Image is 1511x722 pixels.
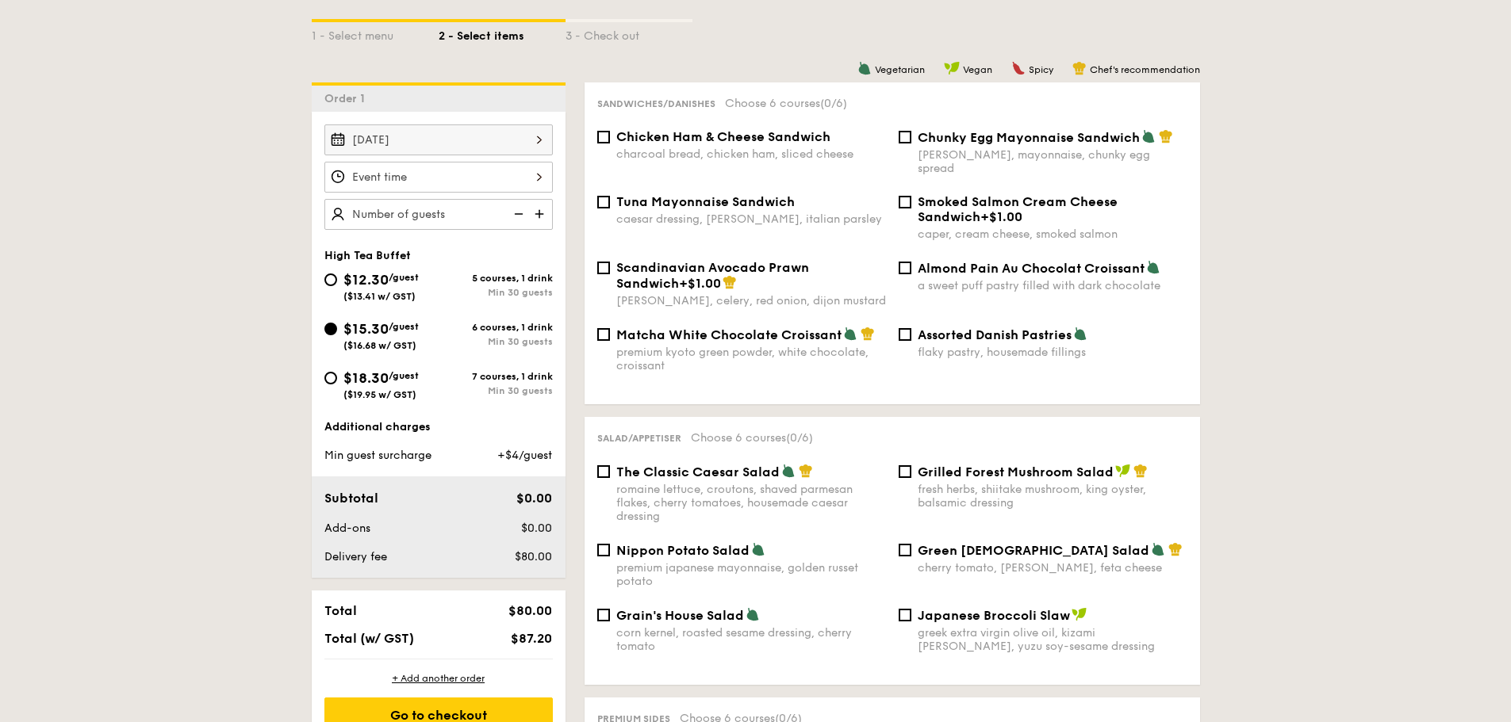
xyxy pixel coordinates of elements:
img: icon-chef-hat.a58ddaea.svg [861,327,875,341]
span: Choose 6 courses [725,97,847,110]
span: ($13.41 w/ GST) [343,291,416,302]
span: $15.30 [343,320,389,338]
span: Vegan [963,64,992,75]
input: Tuna Mayonnaise Sandwichcaesar dressing, [PERSON_NAME], italian parsley [597,196,610,208]
span: /guest [389,272,419,283]
img: icon-vegan.f8ff3823.svg [1072,607,1087,621]
div: premium japanese mayonnaise, golden russet potato [616,561,886,588]
div: 5 courses, 1 drink [439,273,553,284]
span: Order 1 [324,92,371,105]
span: High Tea Buffet [324,249,411,262]
div: greek extra virgin olive oil, kizami [PERSON_NAME], yuzu soy-sesame dressing [918,626,1187,653]
input: Scandinavian Avocado Prawn Sandwich+$1.00[PERSON_NAME], celery, red onion, dijon mustard [597,262,610,274]
span: Matcha White Chocolate Croissant [616,327,842,342]
span: $80.00 [508,603,552,618]
span: (0/6) [820,97,847,110]
span: +$1.00 [980,209,1022,224]
span: Delivery fee [324,550,387,563]
img: icon-chef-hat.a58ddaea.svg [1168,542,1183,556]
div: 7 courses, 1 drink [439,371,553,382]
div: premium kyoto green powder, white chocolate, croissant [616,346,886,372]
span: Chef's recommendation [1090,64,1200,75]
span: Assorted Danish Pastries [918,327,1072,342]
input: $18.30/guest($19.95 w/ GST)7 courses, 1 drinkMin 30 guests [324,372,337,384]
span: Min guest surcharge [324,449,431,462]
div: + Add another order [324,672,553,685]
img: icon-chef-hat.a58ddaea.svg [1133,464,1148,478]
input: Japanese Broccoli Slawgreek extra virgin olive oil, kizami [PERSON_NAME], yuzu soy-sesame dressing [899,609,911,621]
span: Choose 6 courses [691,431,813,445]
img: icon-reduce.1d2dbef1.svg [505,199,529,229]
input: Almond Pain Au Chocolat Croissanta sweet puff pastry filled with dark chocolate [899,262,911,274]
span: $12.30 [343,271,389,288]
div: 3 - Check out [566,22,692,44]
div: Min 30 guests [439,287,553,298]
span: /guest [389,370,419,381]
span: (0/6) [786,431,813,445]
span: Vegetarian [875,64,925,75]
input: Green [DEMOGRAPHIC_DATA] Saladcherry tomato, [PERSON_NAME], feta cheese [899,544,911,556]
span: Subtotal [324,491,378,506]
img: icon-chef-hat.a58ddaea.svg [723,275,737,289]
img: icon-vegetarian.fe4039eb.svg [843,327,857,341]
div: 1 - Select menu [312,22,439,44]
span: Add-ons [324,521,370,535]
img: icon-vegetarian.fe4039eb.svg [781,464,796,478]
span: ($19.95 w/ GST) [343,389,416,400]
input: Matcha White Chocolate Croissantpremium kyoto green powder, white chocolate, croissant [597,328,610,341]
div: fresh herbs, shiitake mushroom, king oyster, balsamic dressing [918,483,1187,510]
input: Assorted Danish Pastriesflaky pastry, housemade fillings [899,328,911,341]
span: Green [DEMOGRAPHIC_DATA] Salad [918,543,1149,558]
div: caper, cream cheese, smoked salmon [918,227,1187,241]
span: Smoked Salmon Cream Cheese Sandwich [918,194,1118,224]
div: [PERSON_NAME], celery, red onion, dijon mustard [616,294,886,308]
div: Additional charges [324,419,553,435]
input: Nippon Potato Saladpremium japanese mayonnaise, golden russet potato [597,544,610,556]
img: icon-chef-hat.a58ddaea.svg [1072,61,1087,75]
input: Smoked Salmon Cream Cheese Sandwich+$1.00caper, cream cheese, smoked salmon [899,196,911,208]
div: Min 30 guests [439,385,553,396]
img: icon-vegetarian.fe4039eb.svg [751,542,765,556]
input: Grain's House Saladcorn kernel, roasted sesame dressing, cherry tomato [597,609,610,621]
img: icon-vegetarian.fe4039eb.svg [1073,327,1087,341]
span: Salad/Appetiser [597,433,681,444]
div: Min 30 guests [439,336,553,347]
div: caesar dressing, [PERSON_NAME], italian parsley [616,212,886,226]
div: [PERSON_NAME], mayonnaise, chunky egg spread [918,148,1187,175]
div: corn kernel, roasted sesame dressing, cherry tomato [616,626,886,653]
div: cherry tomato, [PERSON_NAME], feta cheese [918,561,1187,575]
img: icon-add.58712e84.svg [529,199,553,229]
img: icon-vegan.f8ff3823.svg [944,61,960,75]
span: +$1.00 [679,276,721,291]
input: $12.30/guest($13.41 w/ GST)5 courses, 1 drinkMin 30 guests [324,273,337,286]
input: $15.30/guest($16.68 w/ GST)6 courses, 1 drinkMin 30 guests [324,323,337,335]
span: /guest [389,321,419,332]
span: +$4/guest [497,449,552,462]
img: icon-chef-hat.a58ddaea.svg [1159,129,1173,143]
span: Almond Pain Au Chocolat Croissant [918,261,1145,276]
div: a sweet puff pastry filled with dark chocolate [918,279,1187,292]
img: icon-vegan.f8ff3823.svg [1115,464,1131,478]
span: $18.30 [343,369,389,387]
span: $87.20 [511,631,552,646]
span: $80.00 [515,550,552,563]
input: Number of guests [324,199,553,230]
img: icon-vegetarian.fe4039eb.svg [1151,542,1165,556]
span: Total (w/ GST) [324,631,414,646]
span: Sandwiches/Danishes [597,98,715,109]
div: romaine lettuce, croutons, shaved parmesan flakes, cherry tomatoes, housemade caesar dressing [616,483,886,523]
span: Nippon Potato Salad [616,543,750,558]
input: Chicken Ham & Cheese Sandwichcharcoal bread, chicken ham, sliced cheese [597,131,610,143]
span: Total [324,603,357,618]
span: $0.00 [516,491,552,506]
img: icon-spicy.37a8142b.svg [1011,61,1026,75]
img: icon-vegetarian.fe4039eb.svg [746,607,760,621]
input: Grilled Forest Mushroom Saladfresh herbs, shiitake mushroom, king oyster, balsamic dressing [899,465,911,478]
div: 2 - Select items [439,22,566,44]
span: Grain's House Salad [616,608,744,623]
span: ($16.68 w/ GST) [343,340,416,351]
span: Grilled Forest Mushroom Salad [918,464,1114,479]
div: charcoal bread, chicken ham, sliced cheese [616,147,886,161]
input: Chunky Egg Mayonnaise Sandwich[PERSON_NAME], mayonnaise, chunky egg spread [899,131,911,143]
input: Event date [324,124,553,155]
